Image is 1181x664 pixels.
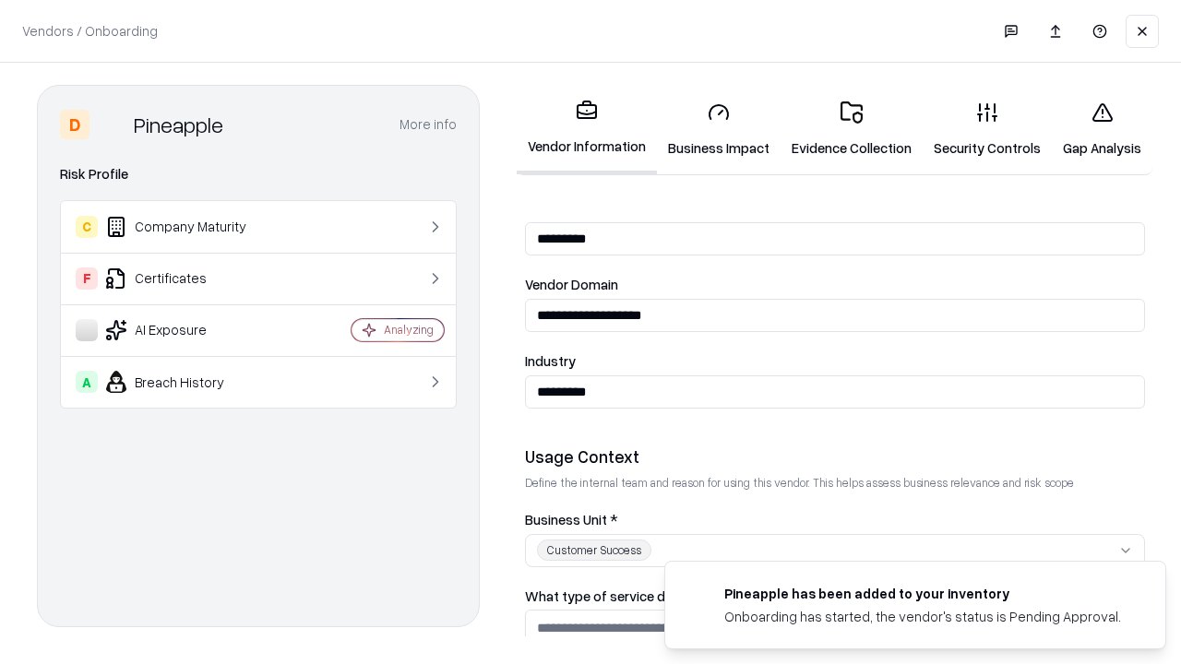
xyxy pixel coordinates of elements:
img: pineappleenergy.com [687,584,710,606]
label: Industry [525,354,1145,368]
div: Analyzing [384,322,434,338]
div: F [76,267,98,290]
a: Evidence Collection [781,87,923,172]
div: Onboarding has started, the vendor's status is Pending Approval. [724,607,1121,626]
p: Vendors / Onboarding [22,21,158,41]
div: Breach History [76,371,296,393]
label: Vendor Domain [525,278,1145,291]
button: More info [400,108,457,141]
div: Pineapple has been added to your inventory [724,584,1121,603]
div: Pineapple [134,110,223,139]
div: Certificates [76,267,296,290]
a: Security Controls [923,87,1052,172]
div: Usage Context [525,445,1145,468]
a: Business Impact [657,87,781,172]
div: AI Exposure [76,319,296,341]
div: Risk Profile [60,163,457,185]
div: Company Maturity [76,216,296,238]
img: Pineapple [97,110,126,139]
label: What type of service does the vendor provide? * [525,589,1145,603]
div: Customer Success [537,539,651,561]
a: Gap Analysis [1052,87,1152,172]
p: Define the internal team and reason for using this vendor. This helps assess business relevance a... [525,475,1145,491]
div: C [76,216,98,238]
button: Customer Success [525,534,1145,567]
label: Business Unit * [525,513,1145,527]
a: Vendor Information [517,85,657,174]
div: A [76,371,98,393]
div: D [60,110,89,139]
